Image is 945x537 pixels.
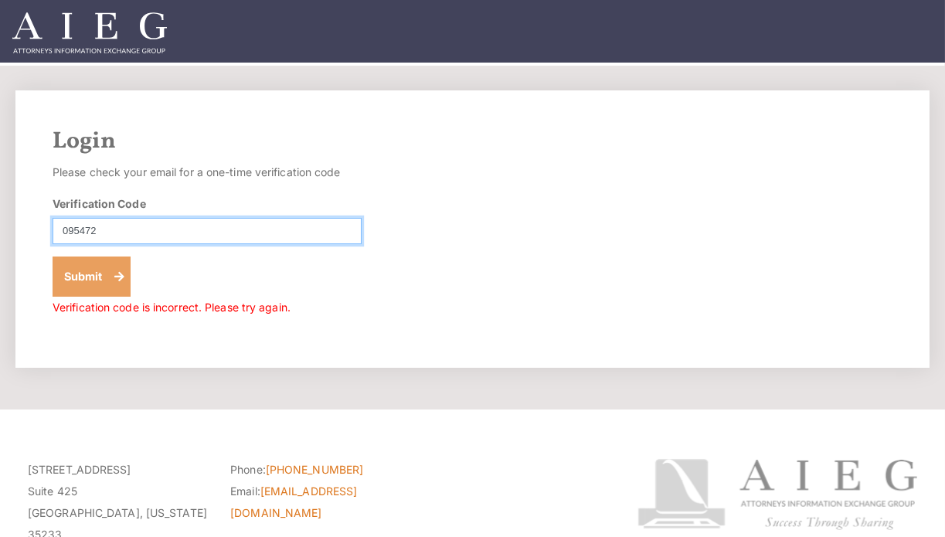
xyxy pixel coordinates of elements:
img: Attorneys Information Exchange Group [12,12,167,53]
img: Attorneys Information Exchange Group logo [637,459,917,530]
label: Verification Code [53,195,146,212]
button: Submit [53,257,131,297]
a: [PHONE_NUMBER] [266,463,363,476]
span: Verification code is incorrect. Please try again. [53,301,291,314]
p: Please check your email for a one-time verification code [53,161,362,183]
li: Email: [230,481,410,524]
a: [EMAIL_ADDRESS][DOMAIN_NAME] [230,484,357,519]
h2: Login [53,127,892,155]
li: Phone: [230,459,410,481]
